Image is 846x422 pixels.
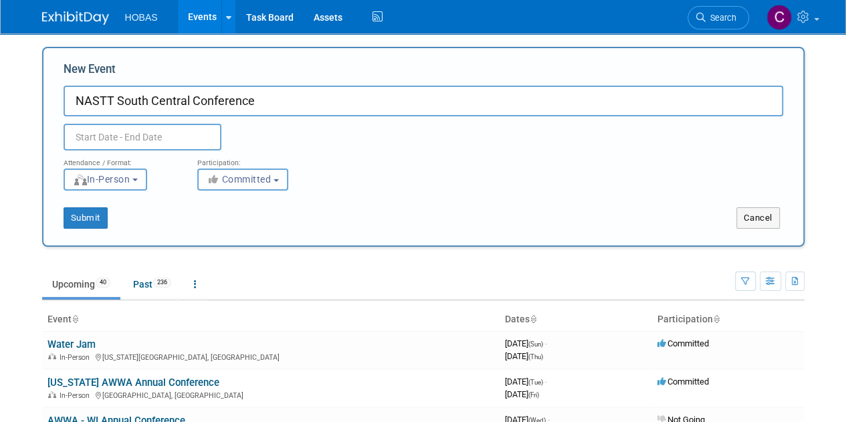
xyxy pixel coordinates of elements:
[48,353,56,360] img: In-Person Event
[530,314,536,324] a: Sort by Start Date
[64,207,108,229] button: Submit
[505,377,547,387] span: [DATE]
[197,169,288,191] button: Committed
[545,338,547,348] span: -
[657,338,709,348] span: Committed
[713,314,720,324] a: Sort by Participation Type
[42,11,109,25] img: ExhibitDay
[688,6,749,29] a: Search
[528,391,539,399] span: (Fri)
[545,377,547,387] span: -
[64,169,147,191] button: In-Person
[60,353,94,362] span: In-Person
[528,379,543,386] span: (Tue)
[42,308,500,331] th: Event
[505,389,539,399] span: [DATE]
[72,314,78,324] a: Sort by Event Name
[528,340,543,348] span: (Sun)
[505,338,547,348] span: [DATE]
[197,150,311,168] div: Participation:
[73,174,130,185] span: In-Person
[500,308,652,331] th: Dates
[652,308,805,331] th: Participation
[736,207,780,229] button: Cancel
[47,377,219,389] a: [US_STATE] AWWA Annual Conference
[64,62,116,82] label: New Event
[47,338,96,350] a: Water Jam
[153,278,171,288] span: 236
[64,150,177,168] div: Attendance / Format:
[706,13,736,23] span: Search
[123,272,181,297] a: Past236
[47,351,494,362] div: [US_STATE][GEOGRAPHIC_DATA], [GEOGRAPHIC_DATA]
[207,174,272,185] span: Committed
[528,353,543,360] span: (Thu)
[42,272,120,297] a: Upcoming40
[64,86,783,116] input: Name of Trade Show / Conference
[60,391,94,400] span: In-Person
[657,377,709,387] span: Committed
[766,5,792,30] img: Cole Grinnell
[505,351,543,361] span: [DATE]
[125,12,158,23] span: HOBAS
[96,278,110,288] span: 40
[64,124,221,150] input: Start Date - End Date
[47,389,494,400] div: [GEOGRAPHIC_DATA], [GEOGRAPHIC_DATA]
[48,391,56,398] img: In-Person Event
